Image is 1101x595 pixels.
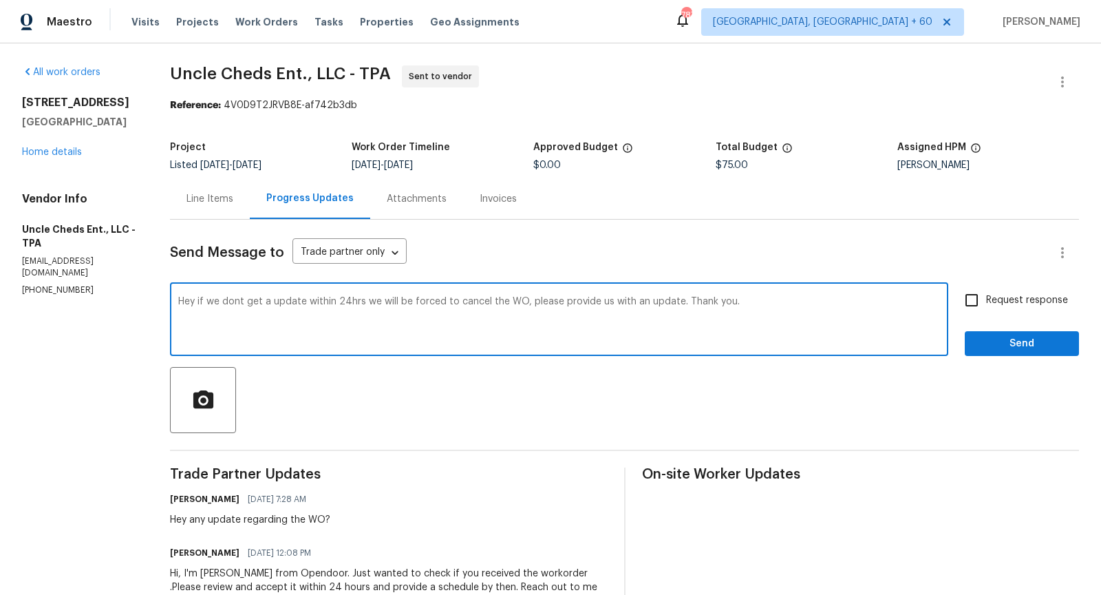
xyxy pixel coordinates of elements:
[681,8,691,22] div: 787
[713,15,932,29] span: [GEOGRAPHIC_DATA], [GEOGRAPHIC_DATA] + 60
[22,147,82,157] a: Home details
[200,160,229,170] span: [DATE]
[716,143,778,152] h5: Total Budget
[170,492,239,506] h6: [PERSON_NAME]
[22,96,137,109] h2: [STREET_ADDRESS]
[176,15,219,29] span: Projects
[170,65,391,82] span: Uncle Cheds Ent., LLC - TPA
[716,160,748,170] span: $75.00
[170,160,261,170] span: Listed
[352,160,413,170] span: -
[642,468,1079,481] span: On-site Worker Updates
[976,335,1068,353] span: Send
[131,15,160,29] span: Visits
[170,546,239,560] h6: [PERSON_NAME]
[997,15,1080,29] span: [PERSON_NAME]
[986,293,1068,308] span: Request response
[170,468,607,481] span: Trade Partner Updates
[22,255,137,279] p: [EMAIL_ADDRESS][DOMAIN_NAME]
[47,15,92,29] span: Maestro
[170,143,206,152] h5: Project
[409,70,478,83] span: Sent to vendor
[266,191,354,205] div: Progress Updates
[480,192,517,206] div: Invoices
[384,160,413,170] span: [DATE]
[387,192,447,206] div: Attachments
[533,160,561,170] span: $0.00
[22,67,100,77] a: All work orders
[360,15,414,29] span: Properties
[186,192,233,206] div: Line Items
[235,15,298,29] span: Work Orders
[897,143,966,152] h5: Assigned HPM
[170,98,1079,112] div: 4V0D9T2JRVB8E-af742b3db
[22,284,137,296] p: [PHONE_NUMBER]
[22,222,137,250] h5: Uncle Cheds Ent., LLC - TPA
[622,143,633,160] span: The total cost of line items that have been approved by both Opendoor and the Trade Partner. This...
[782,143,793,160] span: The total cost of line items that have been proposed by Opendoor. This sum includes line items th...
[314,17,343,27] span: Tasks
[430,15,520,29] span: Geo Assignments
[170,513,330,527] div: Hey any update regarding the WO?
[170,246,284,260] span: Send Message to
[178,297,940,345] textarea: Hey if we dont get a update within 24hrs we will be forced to cancel the WO, please provide us wi...
[970,143,981,160] span: The hpm assigned to this work order.
[292,242,407,264] div: Trade partner only
[248,492,306,506] span: [DATE] 7:28 AM
[897,160,1079,170] div: [PERSON_NAME]
[352,160,381,170] span: [DATE]
[533,143,618,152] h5: Approved Budget
[248,546,311,560] span: [DATE] 12:08 PM
[22,115,137,129] h5: [GEOGRAPHIC_DATA]
[170,101,221,110] b: Reference:
[965,331,1079,357] button: Send
[233,160,261,170] span: [DATE]
[352,143,450,152] h5: Work Order Timeline
[22,192,137,206] h4: Vendor Info
[200,160,261,170] span: -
